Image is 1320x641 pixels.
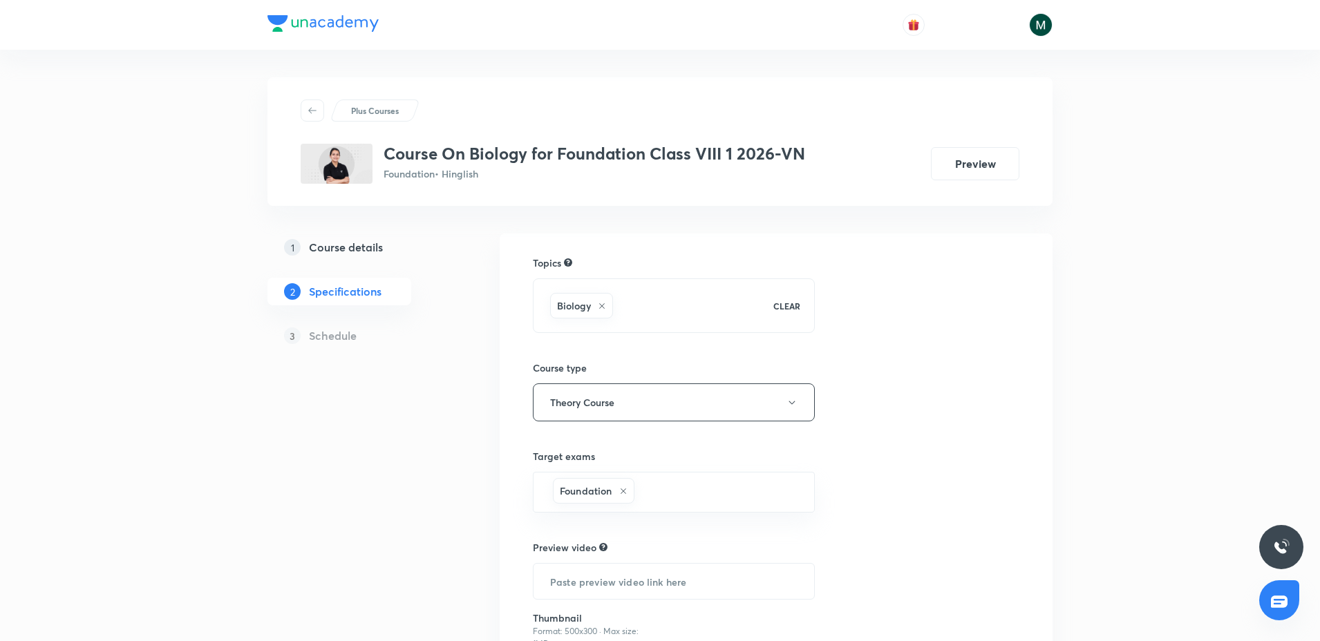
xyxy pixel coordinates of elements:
h6: Topics [533,256,561,270]
img: ttu [1273,539,1290,555]
img: avatar [907,19,920,31]
p: 2 [284,283,301,300]
img: Company Logo [267,15,379,32]
p: 1 [284,239,301,256]
img: 20A13EC8-A459-45DA-B491-822BE7A77F04_plus.png [301,144,373,184]
h5: Specifications [309,283,381,300]
div: Search for topics [564,256,572,269]
div: Explain about your course, what you’ll be teaching, how it will help learners in their preparation [599,541,607,553]
p: Foundation • Hinglish [384,166,805,181]
p: CLEAR [773,300,800,312]
h6: Preview video [533,540,596,555]
button: Preview [931,147,1019,180]
button: Theory Course [533,383,815,421]
h3: Course On Biology for Foundation Class VIII 1 2026-VN [384,144,805,164]
h6: Course type [533,361,815,375]
h6: Thumbnail [533,611,651,625]
h5: Schedule [309,327,357,344]
button: Open [807,491,809,494]
h5: Course details [309,239,383,256]
a: 1Course details [267,233,455,261]
input: Paste preview video link here [534,564,814,599]
h6: Biology [557,298,591,313]
button: avatar [903,14,925,36]
a: Company Logo [267,15,379,35]
p: 3 [284,327,301,344]
h6: Foundation [560,484,612,498]
p: Plus Courses [351,104,399,117]
h6: Target exams [533,449,815,463]
img: Milind Shahare [1029,13,1053,37]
